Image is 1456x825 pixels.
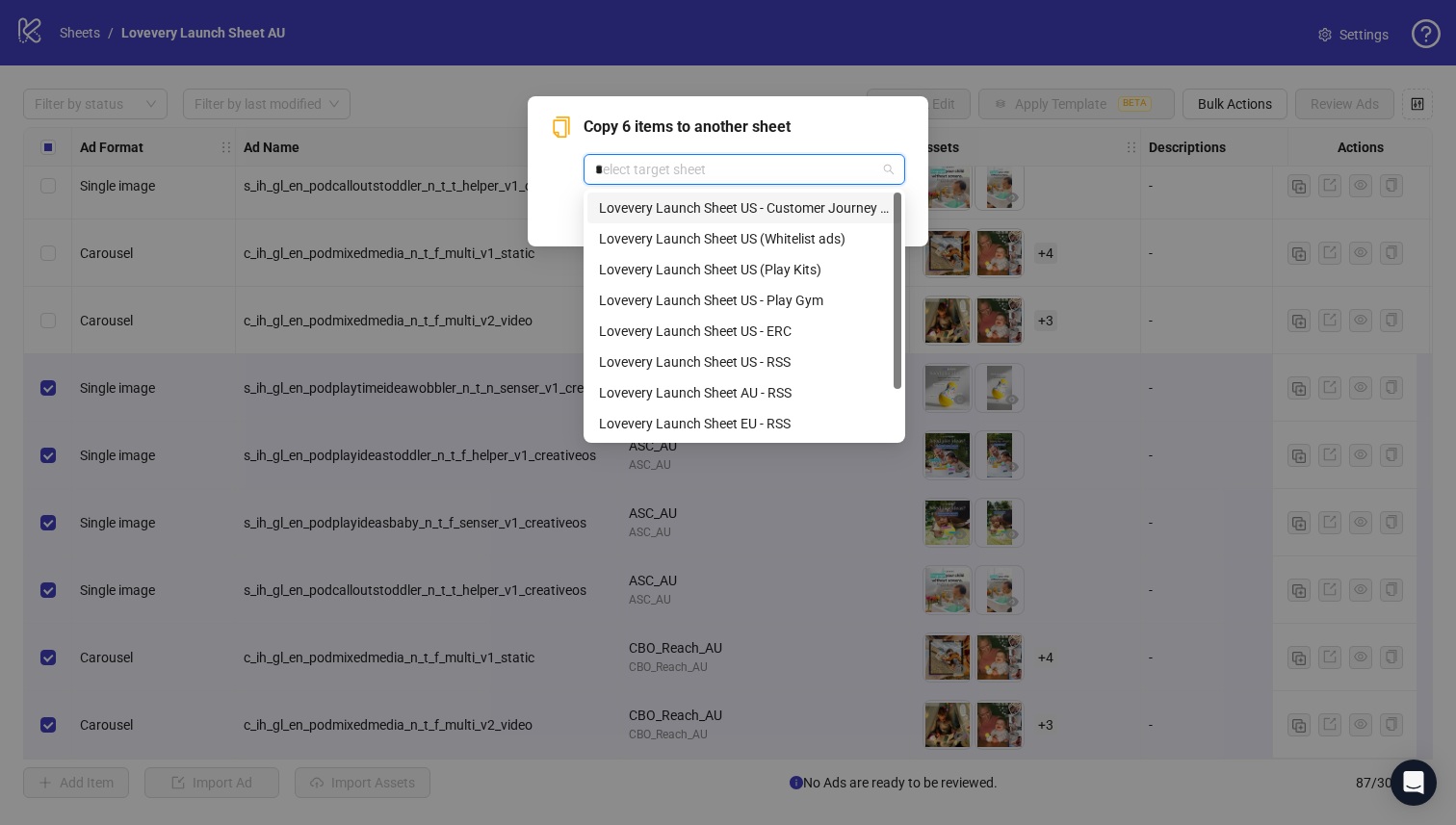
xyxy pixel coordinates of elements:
[599,382,890,403] div: Lovevery Launch Sheet AU - RSS
[587,377,901,408] div: Lovevery Launch Sheet AU - RSS
[587,347,901,377] div: Lovevery Launch Sheet US - RSS
[599,321,890,342] div: Lovevery Launch Sheet US - ERC
[599,351,890,373] div: Lovevery Launch Sheet US - RSS
[599,228,890,249] div: Lovevery Launch Sheet US (Whitelist ads)
[587,254,901,285] div: Lovevery Launch Sheet US (Play Kits)
[1391,760,1437,806] div: Open Intercom Messenger
[584,116,905,139] span: Copy 6 items to another sheet
[599,290,890,311] div: Lovevery Launch Sheet US - Play Gym
[587,285,901,316] div: Lovevery Launch Sheet US - Play Gym
[587,408,901,439] div: Lovevery Launch Sheet EU - RSS
[599,259,890,280] div: Lovevery Launch Sheet US (Play Kits)
[587,316,901,347] div: Lovevery Launch Sheet US - ERC
[551,116,572,138] span: copy
[587,193,901,223] div: Lovevery Launch Sheet US - Customer Journey Ads
[599,197,890,219] div: Lovevery Launch Sheet US - Customer Journey Ads
[599,413,890,434] div: Lovevery Launch Sheet EU - RSS
[587,223,901,254] div: Lovevery Launch Sheet US (Whitelist ads)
